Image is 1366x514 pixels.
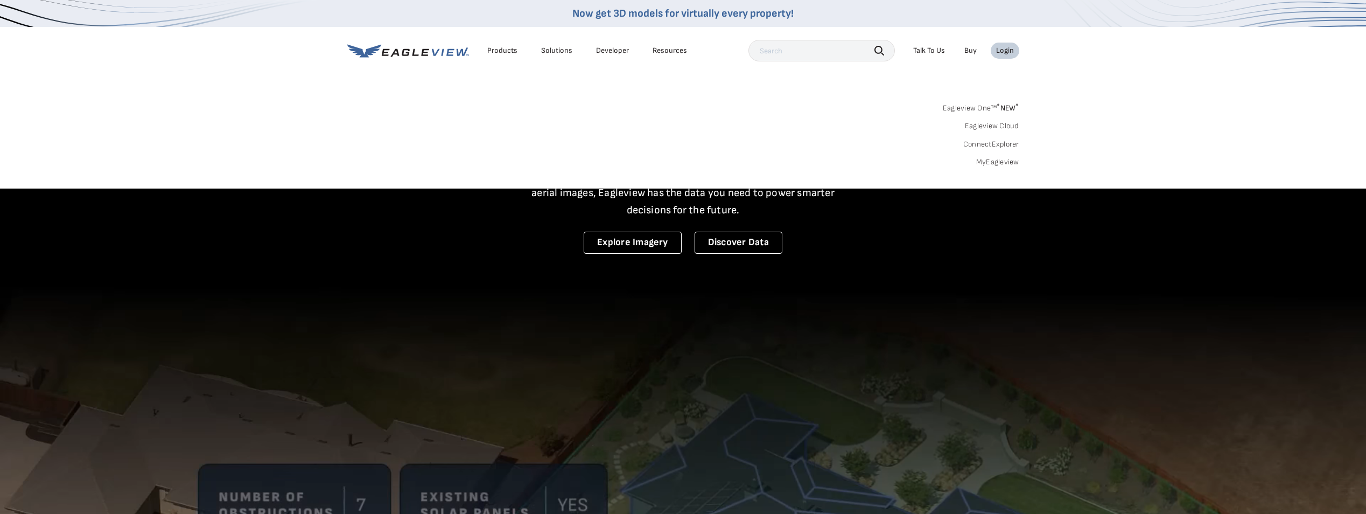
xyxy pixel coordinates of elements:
[963,140,1019,149] a: ConnectExplorer
[487,46,517,55] div: Products
[519,167,848,219] p: A new era starts here. Built on more than 3.5 billion high-resolution aerial images, Eagleview ha...
[572,7,794,20] a: Now get 3D models for virtually every property!
[976,157,1019,167] a: MyEagleview
[943,100,1019,113] a: Eagleview One™*NEW*
[541,46,572,55] div: Solutions
[584,232,682,254] a: Explore Imagery
[913,46,945,55] div: Talk To Us
[653,46,687,55] div: Resources
[996,46,1014,55] div: Login
[997,103,1019,113] span: NEW
[964,46,977,55] a: Buy
[695,232,782,254] a: Discover Data
[965,121,1019,131] a: Eagleview Cloud
[596,46,629,55] a: Developer
[748,40,895,61] input: Search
